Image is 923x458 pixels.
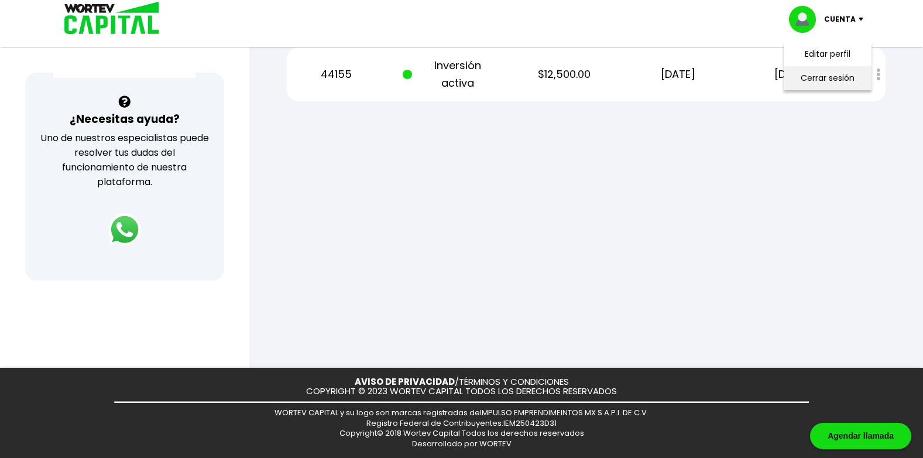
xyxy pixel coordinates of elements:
p: / [355,377,569,387]
span: Copyright© 2018 Wortev Capital Todos los derechos reservados [339,428,584,439]
li: Cerrar sesión [781,66,874,90]
span: Registro Federal de Contribuyentes: IEM250423D31 [366,418,557,429]
a: TÉRMINOS Y CONDICIONES [459,375,569,388]
p: Uno de nuestros especialistas puede resolver tus dudas del funcionamiento de nuestra plataforma. [40,131,210,189]
img: profile-image [789,6,824,33]
p: $12,500.00 [516,66,612,83]
a: AVISO DE PRIVACIDAD [355,375,455,388]
span: Desarrollado por WORTEV [412,438,512,449]
p: Inversión activa [403,57,499,92]
span: WORTEV CAPITAL y su logo son marcas registradas de IMPULSO EMPRENDIMEINTOS MX S.A.P.I. DE C.V. [275,407,648,418]
p: 44155 [289,66,385,83]
p: [DATE] [744,66,840,83]
div: Agendar llamada [810,423,911,449]
p: COPYRIGHT © 2023 WORTEV CAPITAL TODOS LOS DERECHOS RESERVADOS [306,387,617,397]
h3: ¿Necesitas ayuda? [70,111,180,128]
img: icon-down [856,18,871,21]
p: Cuenta [824,11,856,28]
a: Editar perfil [805,48,850,60]
img: logos_whatsapp-icon.242b2217.svg [108,213,141,246]
p: [DATE] [630,66,726,83]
